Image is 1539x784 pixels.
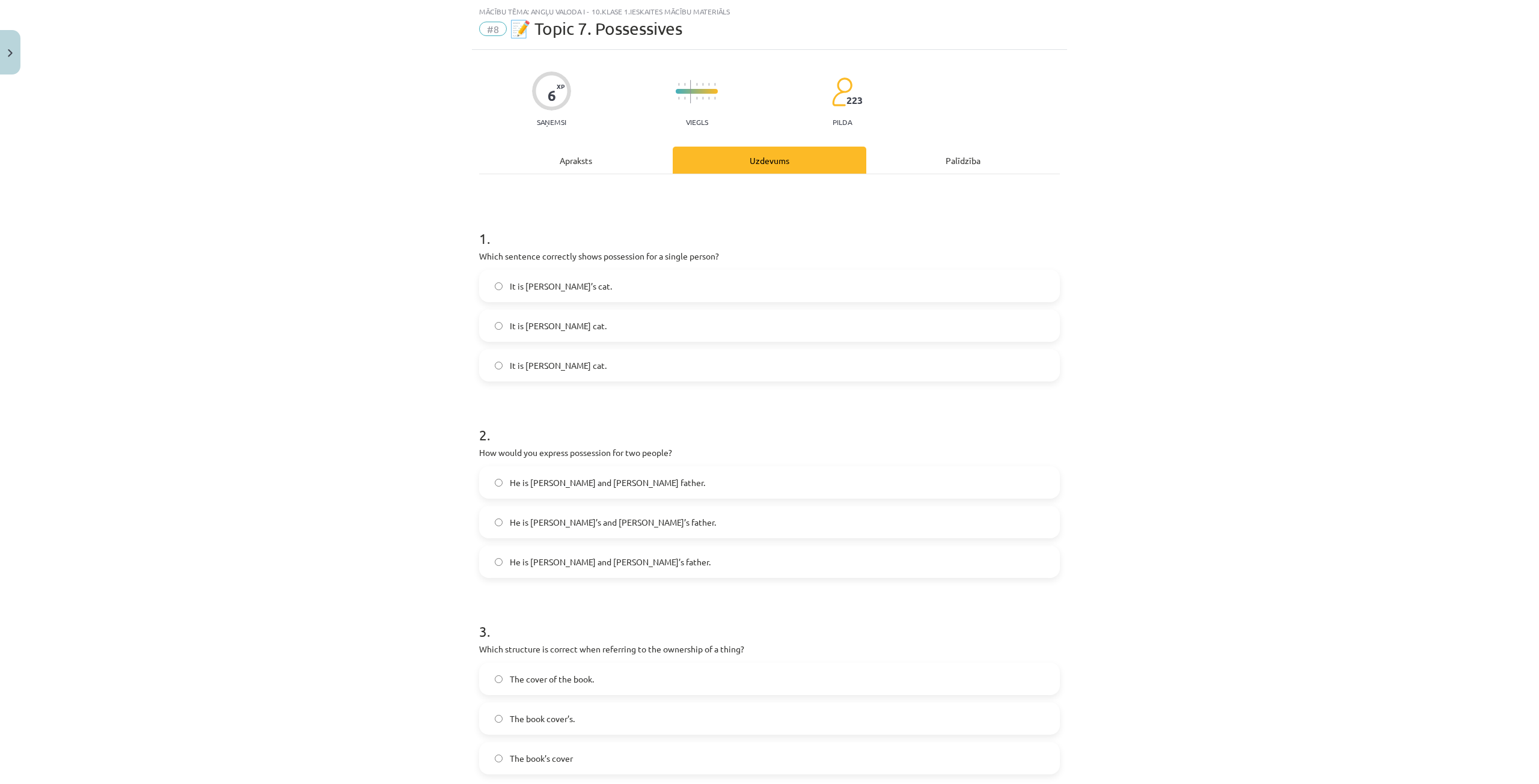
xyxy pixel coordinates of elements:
[479,22,507,36] span: #8
[510,320,607,332] span: It is [PERSON_NAME] cat.
[495,362,503,369] input: It is [PERSON_NAME] cat.
[708,97,709,100] img: icon-short-line-57e1e144782c952c97e751825c79c345078a6d821885a25fce030b3d8c18986b.svg
[479,147,673,174] div: Apraksts
[702,83,703,86] img: icon-short-line-57e1e144782c952c97e751825c79c345078a6d821885a25fce030b3d8c18986b.svg
[866,147,1060,174] div: Palīdzība
[833,118,852,126] p: pilda
[510,673,594,685] span: The cover of the book.
[479,209,1060,246] h1: 1 .
[548,87,556,104] div: 6
[678,83,679,86] img: icon-short-line-57e1e144782c952c97e751825c79c345078a6d821885a25fce030b3d8c18986b.svg
[510,516,716,529] span: He is [PERSON_NAME]’s and [PERSON_NAME]’s father.
[510,476,705,489] span: He is [PERSON_NAME] and [PERSON_NAME] father.
[495,479,503,487] input: He is [PERSON_NAME] and [PERSON_NAME] father.
[510,359,607,372] span: It is [PERSON_NAME] cat.
[696,97,697,100] img: icon-short-line-57e1e144782c952c97e751825c79c345078a6d821885a25fce030b3d8c18986b.svg
[686,118,708,126] p: Viegls
[495,322,503,330] input: It is [PERSON_NAME] cat.
[678,97,679,100] img: icon-short-line-57e1e144782c952c97e751825c79c345078a6d821885a25fce030b3d8c18986b.svg
[479,250,1060,263] p: Which sentence correctly shows possession for a single person?
[495,518,503,526] input: He is [PERSON_NAME]’s and [PERSON_NAME]’s father.
[495,282,503,290] input: It is [PERSON_NAME]’s cat.
[479,7,1060,16] div: Mācību tēma: Angļu valoda i - 10.klase 1.ieskaites mācību materiāls
[479,406,1060,443] h1: 2 .
[846,95,863,106] span: 223
[510,556,711,568] span: He is [PERSON_NAME] and [PERSON_NAME]’s father.
[714,97,715,100] img: icon-short-line-57e1e144782c952c97e751825c79c345078a6d821885a25fce030b3d8c18986b.svg
[714,83,715,86] img: icon-short-line-57e1e144782c952c97e751825c79c345078a6d821885a25fce030b3d8c18986b.svg
[696,83,697,86] img: icon-short-line-57e1e144782c952c97e751825c79c345078a6d821885a25fce030b3d8c18986b.svg
[673,147,866,174] div: Uzdevums
[708,83,709,86] img: icon-short-line-57e1e144782c952c97e751825c79c345078a6d821885a25fce030b3d8c18986b.svg
[684,83,685,86] img: icon-short-line-57e1e144782c952c97e751825c79c345078a6d821885a25fce030b3d8c18986b.svg
[510,280,612,293] span: It is [PERSON_NAME]’s cat.
[532,118,571,126] p: Saņemsi
[702,97,703,100] img: icon-short-line-57e1e144782c952c97e751825c79c345078a6d821885a25fce030b3d8c18986b.svg
[479,446,1060,459] p: How would you express possession for two people?
[479,643,1060,655] p: Which structure is correct when referring to the ownership of a thing?
[557,83,565,90] span: XP
[495,755,503,762] input: The book’s cover
[510,752,573,765] span: The book’s cover
[8,49,13,57] img: icon-close-lesson-0947bae3869378f0d4975bcd49f059093ad1ed9edebbc8119c70593378902aed.svg
[495,675,503,683] input: The cover of the book.
[510,713,575,725] span: The book cover’s.
[831,77,852,107] img: students-c634bb4e5e11cddfef0936a35e636f08e4e9abd3cc4e673bd6f9a4125e45ecb1.svg
[495,715,503,723] input: The book cover’s.
[479,602,1060,639] h1: 3 .
[690,80,691,103] img: icon-long-line-d9ea69661e0d244f92f715978eff75569469978d946b2353a9bb055b3ed8787d.svg
[495,558,503,566] input: He is [PERSON_NAME] and [PERSON_NAME]’s father.
[510,19,682,38] span: 📝 Topic 7. Possessives
[684,97,685,100] img: icon-short-line-57e1e144782c952c97e751825c79c345078a6d821885a25fce030b3d8c18986b.svg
